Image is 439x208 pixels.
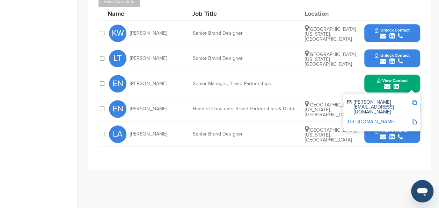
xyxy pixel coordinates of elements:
span: [PERSON_NAME] [130,56,167,61]
span: [PERSON_NAME] [130,81,167,86]
button: Unlock Contact [366,23,418,44]
span: EN [109,75,126,92]
img: Copy [412,119,417,124]
span: [GEOGRAPHIC_DATA], [US_STATE], [GEOGRAPHIC_DATA] [305,26,357,42]
div: Senior Manager, Brand Partnerships [193,81,298,86]
div: Job Title [192,11,297,17]
span: [GEOGRAPHIC_DATA], [US_STATE], [GEOGRAPHIC_DATA] [305,127,357,143]
div: [PERSON_NAME][EMAIL_ADDRESS][DOMAIN_NAME] [347,100,411,115]
div: Head of Consumer Brand Partnerships & Distribution [193,106,298,111]
span: [GEOGRAPHIC_DATA], [US_STATE], [GEOGRAPHIC_DATA] [305,51,357,67]
span: [PERSON_NAME] [130,31,167,36]
span: [PERSON_NAME] [130,132,167,137]
button: Unlock Contact [366,48,418,69]
div: Senior Brand Designer [193,56,298,61]
span: Unlock Contact [375,53,409,58]
button: View Contact [368,73,416,94]
span: LT [109,50,126,67]
div: Senior Brand Designer [193,31,298,36]
span: EN [109,100,126,118]
span: View Contact [377,78,408,83]
div: Location [304,11,357,17]
span: KW [109,25,126,42]
button: Unlock Contact [366,124,418,145]
span: LA [109,125,126,143]
div: Name [108,11,184,17]
span: Unlock Contact [375,28,409,33]
iframe: Button to launch messaging window [411,180,433,202]
span: [PERSON_NAME] [130,106,167,111]
a: [URL][DOMAIN_NAME] [347,119,395,125]
img: Copy [412,100,417,105]
span: [GEOGRAPHIC_DATA], [US_STATE], [GEOGRAPHIC_DATA] [305,102,357,118]
div: Senior Brand Designer [193,132,298,137]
